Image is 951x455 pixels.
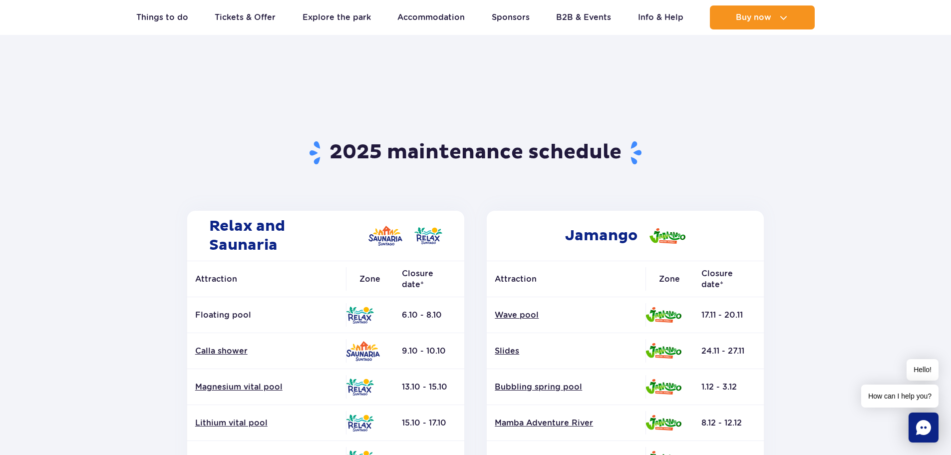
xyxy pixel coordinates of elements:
td: 24.11 - 27.11 [693,333,764,369]
td: 13.10 - 15.10 [394,369,464,405]
td: 1.12 - 3.12 [693,369,764,405]
div: Chat [909,413,939,443]
p: Floating pool [195,310,338,321]
img: Relax [346,307,374,324]
img: Relax [414,227,442,244]
span: Hello! [907,359,939,381]
th: Zone [645,261,693,297]
a: Accommodation [397,5,465,29]
span: How can I help you? [861,385,939,408]
a: Mamba Adventure River [495,418,637,429]
a: Magnesium vital pool [195,382,338,393]
a: B2B & Events [556,5,611,29]
a: Things to do [136,5,188,29]
a: Lithium vital pool [195,418,338,429]
a: Calla shower [195,346,338,357]
img: Relax [346,379,374,396]
td: 15.10 - 17.10 [394,405,464,441]
h2: Jamango [487,211,764,261]
th: Closure date* [693,261,764,297]
td: 17.11 - 20.11 [693,297,764,333]
img: Relax [346,415,374,432]
th: Attraction [187,261,346,297]
th: Closure date* [394,261,464,297]
a: Sponsors [492,5,530,29]
a: Bubbling spring pool [495,382,637,393]
h1: 2025 maintenance schedule [183,140,768,166]
img: Jamango [649,228,685,244]
td: 8.12 - 12.12 [693,405,764,441]
img: Saunaria [346,341,380,361]
span: Buy now [736,13,771,22]
h2: Relax and Saunaria [187,211,464,261]
a: Info & Help [638,5,683,29]
a: Tickets & Offer [215,5,276,29]
a: Wave pool [495,310,637,321]
td: 9.10 - 10.10 [394,333,464,369]
img: Saunaria [368,226,402,246]
th: Attraction [487,261,645,297]
img: Jamango [645,307,681,323]
th: Zone [346,261,394,297]
img: Jamango [645,343,681,359]
a: Explore the park [303,5,371,29]
a: Slides [495,346,637,357]
button: Buy now [710,5,815,29]
img: Jamango [645,415,681,431]
img: Jamango [645,379,681,395]
td: 6.10 - 8.10 [394,297,464,333]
